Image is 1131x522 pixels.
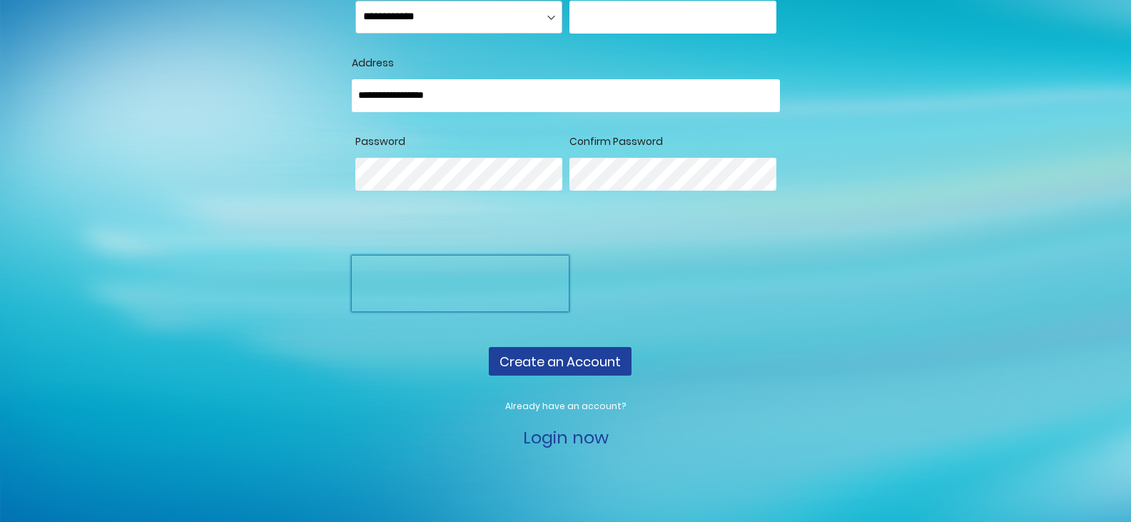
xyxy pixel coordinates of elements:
[352,56,394,70] span: Address
[499,353,621,371] span: Create an Account
[523,426,609,449] a: Login now
[355,134,405,149] span: Password
[489,347,632,376] button: Create an Account
[569,134,663,149] span: Confirm Password
[352,400,780,413] p: Already have an account?
[352,256,569,311] iframe: reCAPTCHA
